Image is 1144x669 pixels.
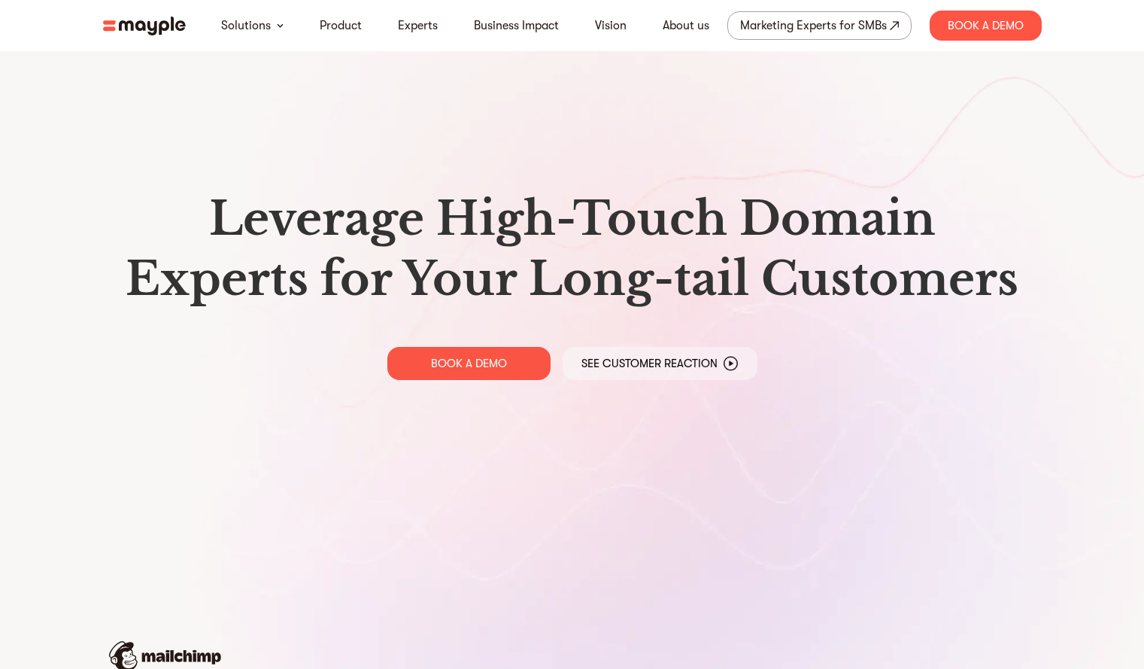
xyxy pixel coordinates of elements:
[930,11,1042,41] div: Book A Demo
[387,347,551,380] a: BOOK A DEMO
[740,15,887,36] div: Marketing Experts for SMBs
[727,11,912,40] a: Marketing Experts for SMBs
[563,347,757,380] a: See Customer Reaction
[663,17,709,35] a: About us
[595,17,627,35] a: Vision
[103,17,186,35] img: mayple-logo
[115,189,1030,309] h1: Leverage High-Touch Domain Experts for Your Long-tail Customers
[431,356,507,371] p: BOOK A DEMO
[221,17,271,35] a: Solutions
[277,23,284,28] img: arrow-down
[398,17,438,35] a: Experts
[320,17,362,35] a: Product
[474,17,559,35] a: Business Impact
[581,356,718,371] p: See Customer Reaction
